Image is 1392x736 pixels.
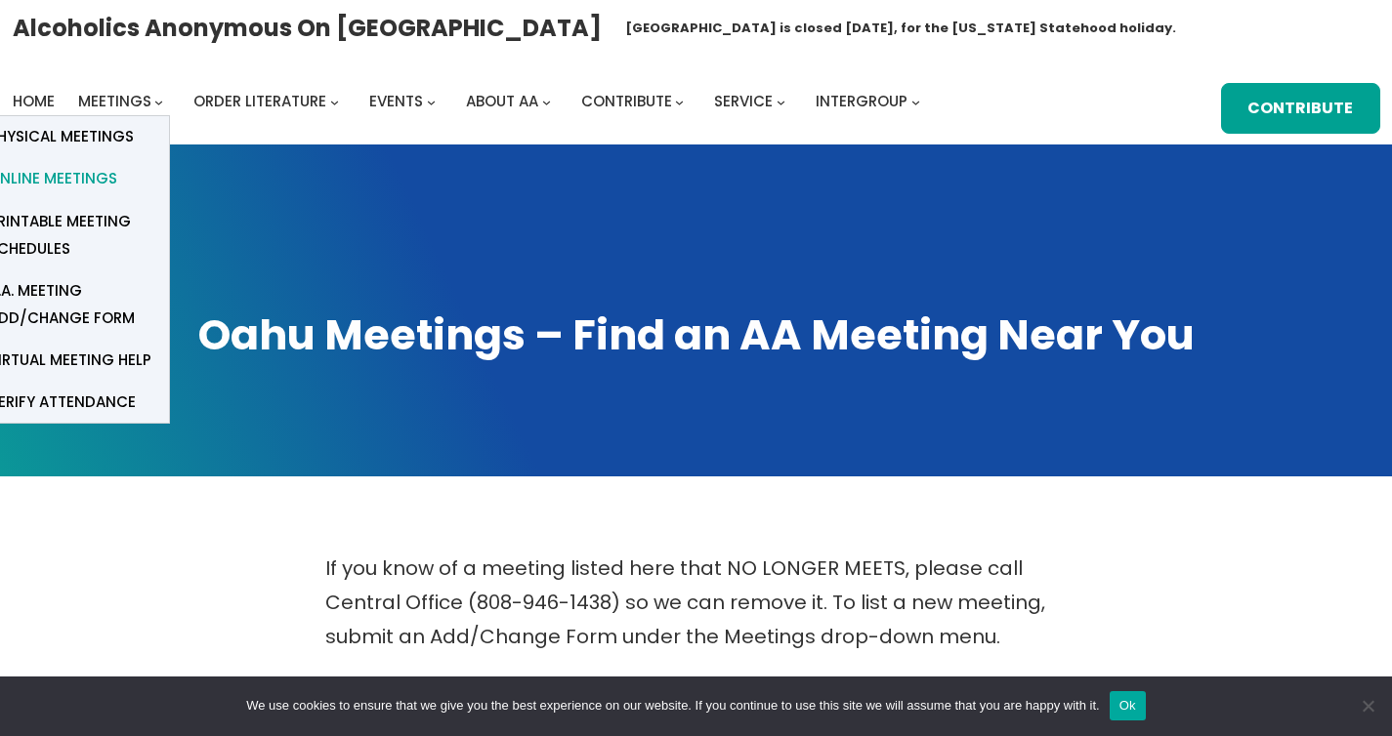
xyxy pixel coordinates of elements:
[581,88,672,115] a: Contribute
[466,91,538,111] span: About AA
[816,91,907,111] span: Intergroup
[1110,691,1146,720] button: Ok
[714,91,773,111] span: Service
[246,696,1099,716] span: We use cookies to ensure that we give you the best experience on our website. If you continue to ...
[325,552,1068,654] p: If you know of a meeting listed here that NO LONGER MEETS, please call Central Office (808-946-14...
[13,91,55,111] span: Home
[427,97,436,105] button: Events submenu
[777,97,785,105] button: Service submenu
[330,97,339,105] button: Order Literature submenu
[13,7,602,49] a: Alcoholics Anonymous on [GEOGRAPHIC_DATA]
[625,19,1176,38] h1: [GEOGRAPHIC_DATA] is closed [DATE], for the [US_STATE] Statehood holiday.
[20,307,1372,363] h1: Oahu Meetings – Find an AA Meeting Near You
[369,88,423,115] a: Events
[193,91,326,111] span: Order Literature
[466,88,538,115] a: About AA
[675,97,684,105] button: Contribute submenu
[581,91,672,111] span: Contribute
[542,97,551,105] button: About AA submenu
[78,88,151,115] a: Meetings
[911,97,920,105] button: Intergroup submenu
[816,88,907,115] a: Intergroup
[369,91,423,111] span: Events
[13,88,927,115] nav: Intergroup
[714,88,773,115] a: Service
[13,88,55,115] a: Home
[1221,83,1380,134] a: Contribute
[78,91,151,111] span: Meetings
[1358,696,1377,716] span: No
[154,97,163,105] button: Meetings submenu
